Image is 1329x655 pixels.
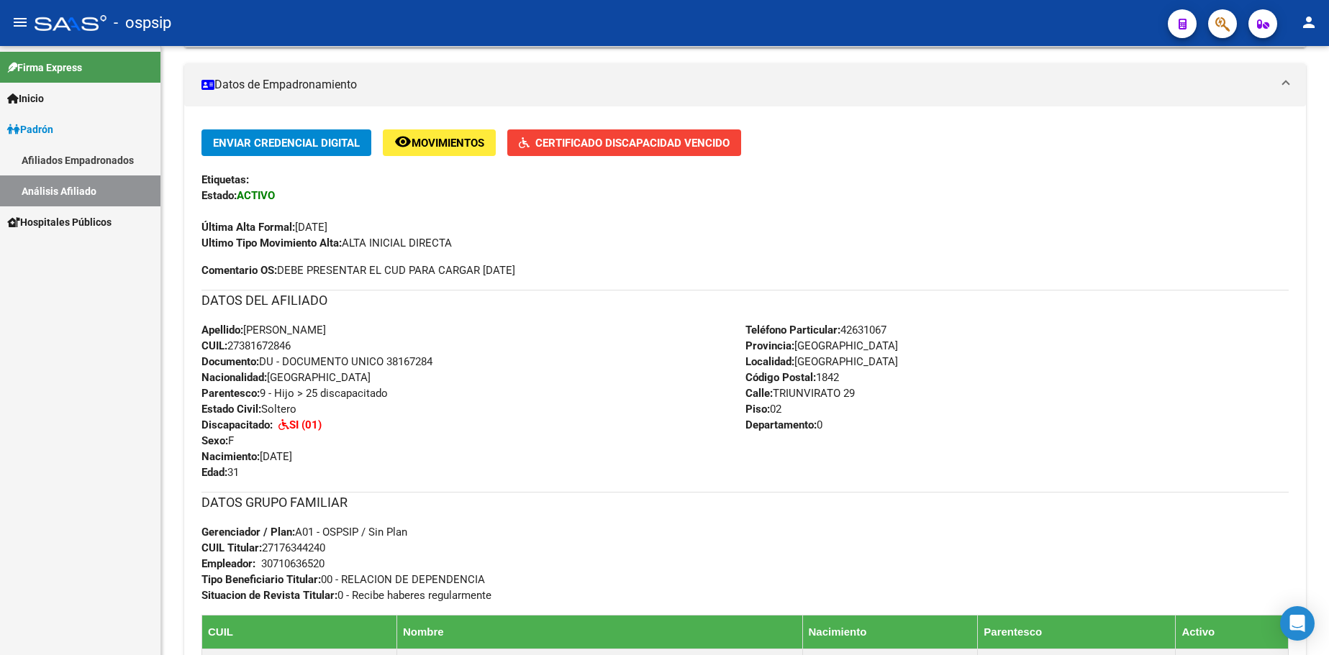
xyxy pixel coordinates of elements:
span: 1842 [745,371,839,384]
strong: Nacionalidad: [201,371,267,384]
strong: Piso: [745,403,770,416]
strong: Parentesco: [201,387,260,400]
strong: SI (01) [289,418,322,431]
span: [GEOGRAPHIC_DATA] [745,355,898,368]
strong: ACTIVO [237,189,275,202]
strong: Edad: [201,466,227,479]
span: Inicio [7,91,44,106]
span: ALTA INICIAL DIRECTA [201,237,452,249]
h3: DATOS GRUPO FAMILIAR [201,493,1289,513]
strong: Apellido: [201,324,243,336]
span: - ospsip [114,7,171,39]
strong: Nacimiento: [201,450,260,463]
strong: Estado: [201,189,237,202]
strong: Comentario OS: [201,264,277,277]
strong: Provincia: [745,339,794,352]
strong: Situacion de Revista Titular: [201,589,337,602]
span: 27381672846 [201,339,291,352]
div: 30710636520 [261,556,325,572]
strong: Gerenciador / Plan: [201,526,295,539]
span: DU - DOCUMENTO UNICO 38167284 [201,355,432,368]
div: Open Intercom Messenger [1280,606,1315,641]
span: 0 - Recibe haberes regularmente [201,589,491,602]
span: Soltero [201,403,296,416]
strong: Documento: [201,355,259,368]
th: CUIL [202,615,397,649]
button: Certificado Discapacidad Vencido [507,129,741,156]
span: [GEOGRAPHIC_DATA] [201,371,371,384]
mat-icon: remove_red_eye [394,133,412,150]
span: DEBE PRESENTAR EL CUD PARA CARGAR [DATE] [201,262,515,278]
span: Enviar Credencial Digital [213,137,360,150]
mat-expansion-panel-header: Datos de Empadronamiento [184,63,1306,106]
span: Certificado Discapacidad Vencido [535,137,730,150]
strong: CUIL Titular: [201,541,262,554]
span: Firma Express [7,60,82,75]
span: TRIUNVIRATO 29 [745,387,855,400]
strong: Sexo: [201,434,228,447]
span: F [201,434,234,447]
span: [DATE] [201,221,327,234]
strong: Calle: [745,387,773,400]
th: Parentesco [978,615,1176,649]
strong: Estado Civil: [201,403,261,416]
strong: Última Alta Formal: [201,221,295,234]
strong: CUIL: [201,339,227,352]
span: 02 [745,403,781,416]
span: 27176344240 [201,541,325,554]
span: 0 [745,418,822,431]
span: 31 [201,466,239,479]
h3: DATOS DEL AFILIADO [201,290,1289,311]
button: Movimientos [383,129,496,156]
strong: Discapacitado: [201,418,273,431]
th: Activo [1176,615,1289,649]
mat-icon: menu [12,14,29,31]
strong: Departamento: [745,418,817,431]
span: A01 - OSPSIP / Sin Plan [201,526,407,539]
strong: Etiquetas: [201,173,249,186]
span: Movimientos [412,137,484,150]
strong: Código Postal: [745,371,816,384]
strong: Ultimo Tipo Movimiento Alta: [201,237,342,249]
th: Nacimiento [802,615,978,649]
span: 00 - RELACION DE DEPENDENCIA [201,573,485,586]
span: [PERSON_NAME] [201,324,326,336]
strong: Localidad: [745,355,794,368]
span: 9 - Hijo > 25 discapacitado [201,387,388,400]
strong: Empleador: [201,557,255,570]
button: Enviar Credencial Digital [201,129,371,156]
strong: Teléfono Particular: [745,324,840,336]
span: Padrón [7,122,53,137]
th: Nombre [396,615,802,649]
mat-icon: person [1300,14,1317,31]
span: [GEOGRAPHIC_DATA] [745,339,898,352]
mat-panel-title: Datos de Empadronamiento [201,77,1271,93]
strong: Tipo Beneficiario Titular: [201,573,321,586]
span: Hospitales Públicos [7,214,112,230]
span: [DATE] [201,450,292,463]
span: 42631067 [745,324,886,336]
